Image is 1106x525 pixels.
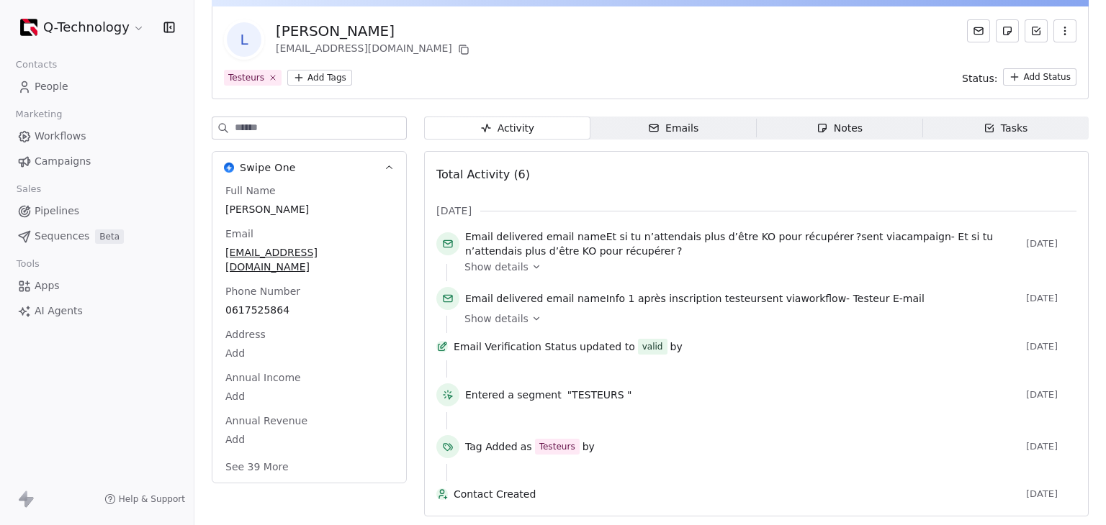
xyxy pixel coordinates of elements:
img: Swipe One [224,163,234,173]
span: by [583,439,595,454]
span: Add [225,432,393,447]
span: Beta [95,229,124,244]
span: Full Name [222,183,279,198]
div: [PERSON_NAME] [276,21,472,41]
a: AI Agents [12,299,182,323]
div: valid [642,339,663,354]
button: Swipe OneSwipe One [212,152,406,183]
a: Show details [464,311,1066,326]
button: Q-Technology [17,15,148,40]
span: [DATE] [1026,488,1076,500]
span: email name sent via workflow - [465,291,925,306]
span: Tag Added [465,439,518,454]
span: Tools [10,253,45,275]
a: Workflows [12,124,182,148]
span: Q-Technology [43,18,130,37]
span: Swipe One [240,160,296,175]
button: Add Status [1003,68,1076,86]
a: Apps [12,274,182,298]
span: Annual Revenue [222,414,310,428]
span: Marketing [9,104,68,125]
span: Show details [464,260,529,274]
span: Apps [35,278,60,293]
span: People [35,79,68,94]
span: [PERSON_NAME] [225,202,393,216]
div: Testeurs [228,71,264,84]
a: People [12,75,182,99]
span: AI Agents [35,303,83,319]
div: Emails [648,121,698,136]
span: "TESTEURS " [567,388,632,402]
div: Tasks [984,121,1028,136]
span: Campaigns [35,154,91,169]
span: as [521,439,532,454]
span: [DATE] [436,204,472,218]
span: Show details [464,311,529,326]
a: Show details [464,260,1066,274]
span: Contact Created [454,487,1020,501]
span: Add [225,346,393,360]
a: Pipelines [12,199,182,223]
span: Email [222,227,256,241]
span: Pipelines [35,204,79,219]
span: Et si tu n’attendais plus d’être KO pour récupérer ? [606,231,862,242]
span: Total Activity (6) [436,168,530,181]
div: Notes [817,121,863,136]
span: 0617525864 [225,303,393,317]
a: SequencesBeta [12,224,182,248]
span: updated to [580,339,635,354]
img: Q-One_Noir-Grand.png [20,19,37,36]
span: Help & Support [119,493,185,505]
div: Swipe OneSwipe One [212,183,406,483]
span: Contacts [9,54,63,76]
span: L [227,22,261,57]
span: by [670,339,683,354]
span: Email Verification Status [454,339,577,354]
span: email name sent via campaign - [465,229,1020,258]
div: [EMAIL_ADDRESS][DOMAIN_NAME] [276,41,472,58]
span: [DATE] [1026,341,1076,352]
span: Testeur E-mail [853,293,925,304]
span: Status: [962,71,997,86]
span: Annual Income [222,370,304,385]
button: See 39 More [217,454,297,480]
span: Sales [10,178,48,200]
span: Workflows [35,129,86,144]
span: [EMAIL_ADDRESS][DOMAIN_NAME] [225,245,393,274]
span: Sequences [35,229,89,244]
span: Email delivered [465,231,543,242]
span: [DATE] [1026,441,1076,452]
span: [DATE] [1026,389,1076,401]
div: Testeurs [539,440,575,453]
span: [DATE] [1026,238,1076,250]
span: Add [225,389,393,403]
span: Address [222,327,269,342]
span: Entered a segment [465,388,562,402]
span: Info 1 après inscription testeur [606,293,761,304]
span: Phone Number [222,284,303,298]
a: Campaigns [12,150,182,173]
a: Help & Support [104,493,185,505]
span: Email delivered [465,293,543,304]
span: [DATE] [1026,293,1076,304]
button: Add Tags [287,70,352,86]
